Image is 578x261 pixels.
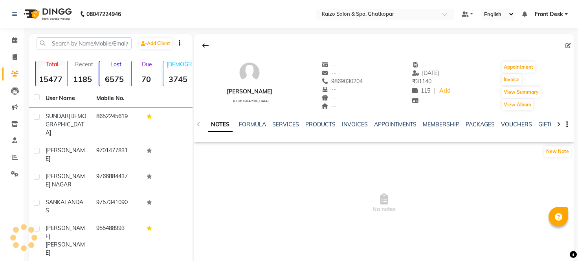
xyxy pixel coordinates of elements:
td: 9757341090 [92,193,142,219]
button: View Summary [502,87,541,98]
button: New Note [544,146,571,157]
a: NOTES [208,118,233,132]
span: [PERSON_NAME] [46,147,85,162]
td: 8652245619 [92,108,142,142]
input: Search by Name/Mobile/Email/Code [37,37,132,49]
span: 31140 [412,78,431,85]
span: [DEMOGRAPHIC_DATA] [233,99,269,103]
span: -- [321,69,336,77]
span: Front Desk [535,10,563,18]
p: Due [133,61,161,68]
span: 115 [412,87,430,94]
span: SANKALAN [46,199,75,206]
span: 9869030204 [321,78,363,85]
strong: 6575 [99,74,129,84]
span: -- [321,102,336,110]
a: GIFTCARDS [538,121,569,128]
a: PACKAGES [466,121,495,128]
span: -- [321,86,336,93]
strong: 1185 [68,74,97,84]
th: Mobile No. [92,89,142,108]
a: INVOICES [342,121,368,128]
a: PRODUCTS [305,121,336,128]
a: FORMULA [239,121,266,128]
a: Add Client [139,38,172,49]
button: View Album [502,99,533,110]
p: Recent [71,61,97,68]
a: MEMBERSHIP [423,121,459,128]
p: Lost [103,61,129,68]
span: [DEMOGRAPHIC_DATA] [46,113,86,136]
img: logo [20,3,74,25]
span: No notes [194,164,574,243]
th: User Name [41,89,92,108]
span: | [433,87,435,95]
td: 9701477831 [92,142,142,168]
a: SERVICES [272,121,299,128]
span: [PERSON_NAME] [46,224,85,240]
span: ₹ [412,78,416,85]
strong: 3745 [163,74,193,84]
div: [PERSON_NAME] [227,88,272,96]
div: Back to Client [197,38,214,53]
strong: 15477 [36,74,65,84]
span: -- [321,61,336,68]
a: Add [438,86,452,97]
td: 9766884437 [92,168,142,193]
button: Appointment [502,62,535,73]
span: -- [412,61,427,68]
span: [DATE] [412,69,439,77]
p: [DEMOGRAPHIC_DATA] [167,61,193,68]
b: 08047224946 [86,3,121,25]
strong: 70 [132,74,161,84]
a: APPOINTMENTS [374,121,417,128]
span: [PERSON_NAME] [46,241,85,256]
p: Total [39,61,65,68]
a: VOUCHERS [501,121,532,128]
button: Invoice [502,74,521,85]
span: SUNDAR [46,113,69,120]
span: [PERSON_NAME] NAGAR [46,173,85,188]
span: -- [321,94,336,101]
img: avatar [238,61,261,84]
